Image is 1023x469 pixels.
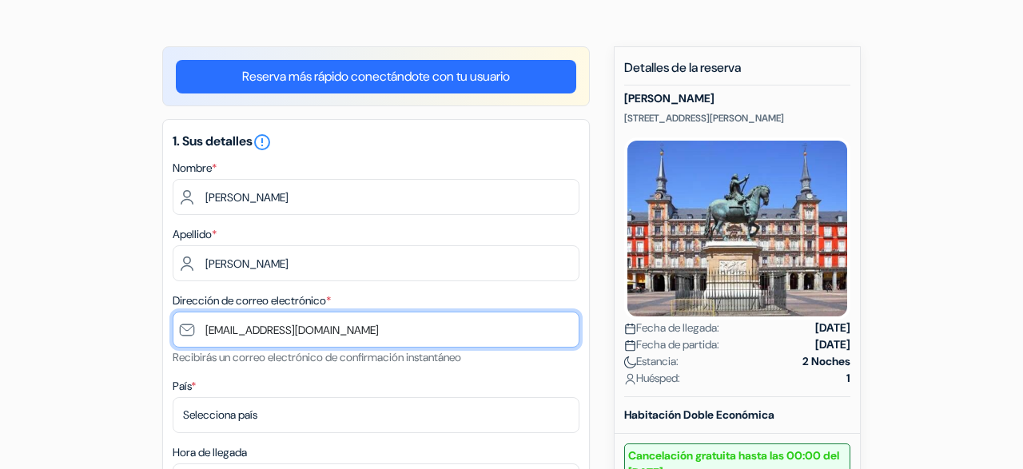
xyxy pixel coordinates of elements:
[173,444,247,461] label: Hora de llegada
[815,336,850,353] strong: [DATE]
[802,353,850,370] strong: 2 Noches
[624,373,636,385] img: user_icon.svg
[624,353,679,370] span: Estancia:
[624,336,719,353] span: Fecha de partida:
[173,245,579,281] input: Introduzca el apellido
[173,179,579,215] input: Ingrese el nombre
[173,292,331,309] label: Dirección de correo electrónico
[173,350,461,364] small: Recibirás un correo electrónico de confirmación instantáneo
[624,320,719,336] span: Fecha de llegada:
[624,370,680,387] span: Huésped:
[253,133,272,149] a: error_outline
[815,320,850,336] strong: [DATE]
[173,312,579,348] input: Introduzca la dirección de correo electrónico
[624,60,850,85] h5: Detalles de la reserva
[846,370,850,387] strong: 1
[624,323,636,335] img: calendar.svg
[173,133,579,152] h5: 1. Sus detalles
[173,226,217,243] label: Apellido
[624,407,774,422] b: Habitación Doble Económica
[624,356,636,368] img: moon.svg
[624,340,636,352] img: calendar.svg
[624,112,850,125] p: [STREET_ADDRESS][PERSON_NAME]
[176,60,576,93] a: Reserva más rápido conectándote con tu usuario
[173,378,196,395] label: País
[624,92,850,105] h5: [PERSON_NAME]
[253,133,272,152] i: error_outline
[173,160,217,177] label: Nombre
